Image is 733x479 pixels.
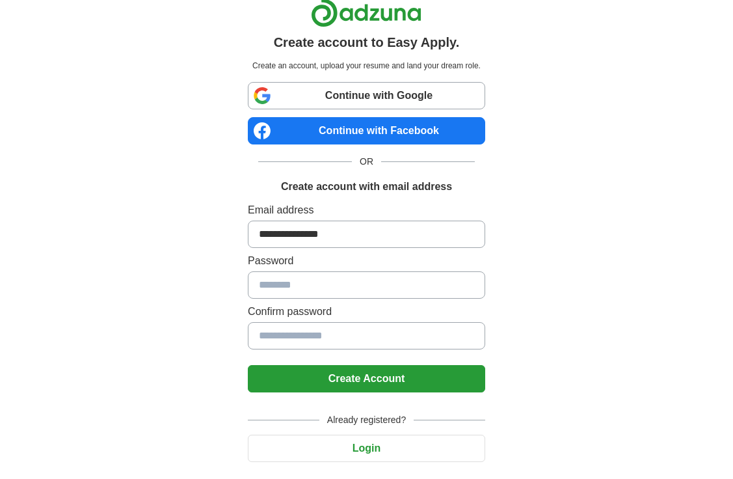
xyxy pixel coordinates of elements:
button: Create Account [248,365,485,392]
p: Create an account, upload your resume and land your dream role. [250,60,483,72]
span: Already registered? [319,413,414,427]
label: Confirm password [248,304,485,320]
label: Password [248,253,485,269]
a: Continue with Facebook [248,117,485,144]
button: Login [248,435,485,462]
h1: Create account to Easy Apply. [274,33,460,52]
span: OR [352,155,381,169]
h1: Create account with email address [281,179,452,195]
a: Continue with Google [248,82,485,109]
a: Login [248,443,485,454]
label: Email address [248,202,485,218]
